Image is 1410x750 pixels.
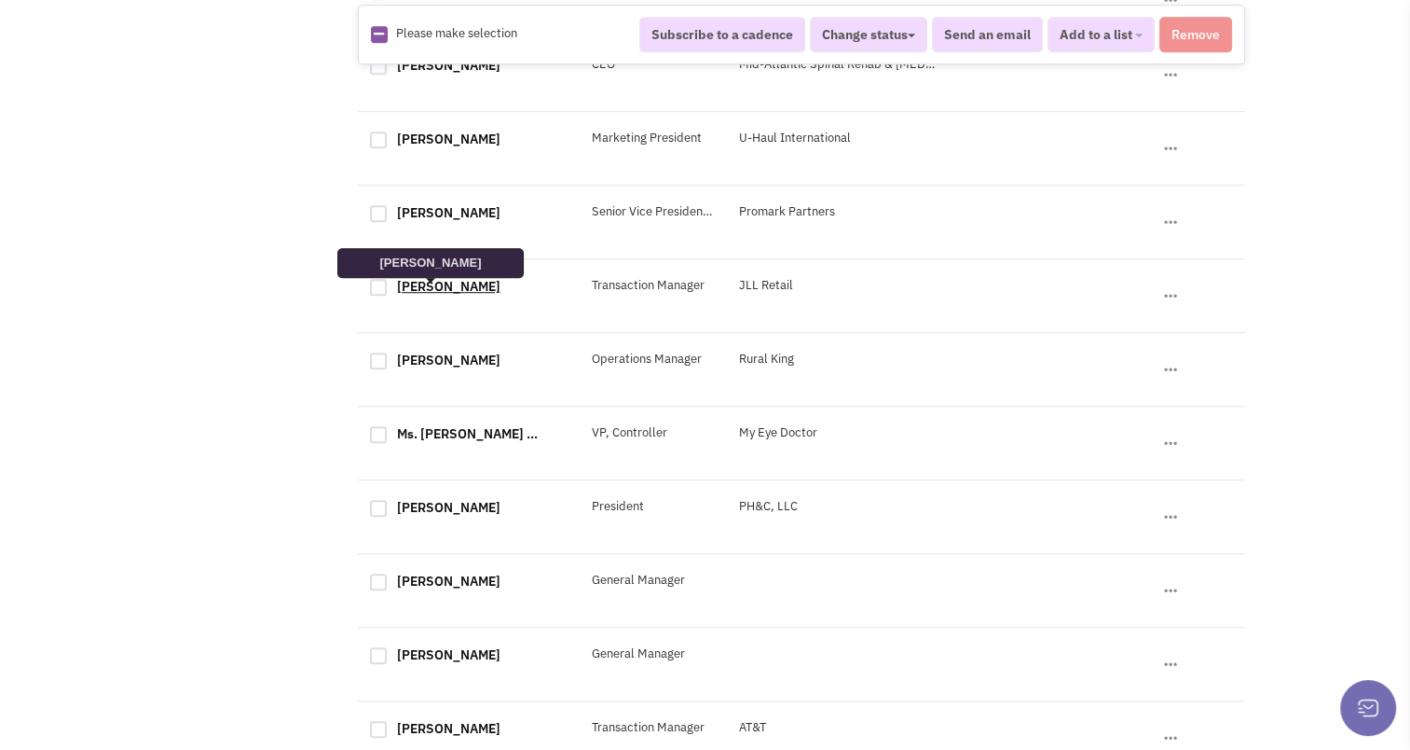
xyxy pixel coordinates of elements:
[371,26,388,43] img: Rectangle.png
[727,719,949,737] div: AT&T
[580,277,728,295] div: Transaction Manager
[580,203,728,221] div: Senior Vice President, Retail Leasing
[1159,17,1232,52] button: Remove
[397,352,500,368] a: [PERSON_NAME]
[396,26,517,42] span: Please make selection
[580,351,728,368] div: Operations Manager
[580,572,728,590] div: General Manager
[580,646,728,663] div: General Manager
[727,277,949,295] div: JLL Retail
[397,499,500,516] a: [PERSON_NAME]
[580,498,728,516] div: President
[580,424,728,442] div: VP, Controller
[580,719,728,737] div: Transaction Manager
[397,646,500,663] a: [PERSON_NAME]
[397,204,500,221] a: [PERSON_NAME]
[727,351,949,368] div: Rural King
[397,57,500,74] a: [PERSON_NAME]
[337,248,524,278] div: [PERSON_NAME]
[639,17,805,52] button: Subscribe to a cadence
[580,130,728,147] div: Marketing President
[397,573,500,590] a: [PERSON_NAME]
[727,203,949,221] div: Promark Partners
[397,425,538,442] a: Ms. [PERSON_NAME] ...
[727,130,949,147] div: U-Haul International
[727,498,949,516] div: PH&C, LLC
[397,720,500,737] a: [PERSON_NAME]
[727,424,949,442] div: My Eye Doctor
[397,278,500,295] a: [PERSON_NAME]
[397,131,500,147] a: [PERSON_NAME]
